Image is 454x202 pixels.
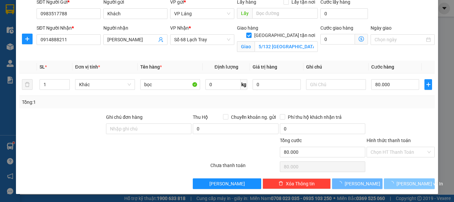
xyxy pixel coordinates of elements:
input: Giao tận nơi [255,41,318,52]
span: VP Nhận [170,25,189,31]
input: Ghi chú đơn hàng [106,123,191,134]
span: Đơn vị tính [75,64,100,70]
span: [PERSON_NAME] [345,180,380,187]
span: Tên hàng [140,64,162,70]
label: Hình thức thanh toán [367,138,411,143]
span: Định lượng [214,64,238,70]
span: dollar-circle [359,36,364,42]
button: plus [22,34,33,44]
input: Cước lấy hàng [320,8,368,19]
div: Tổng: 1 [22,99,176,106]
button: deleteXóa Thông tin [263,178,331,189]
div: Chưa thanh toán [210,162,279,173]
input: 0 [253,79,300,90]
span: plus [425,82,432,87]
span: [PERSON_NAME] [209,180,245,187]
span: Cước hàng [371,64,394,70]
span: Số 68 Lạch Tray [174,35,230,45]
span: SL [40,64,45,70]
span: Phí thu hộ khách nhận trả [285,113,344,121]
div: Người nhận [103,24,168,32]
span: plus [22,36,32,42]
input: VD: Bàn, Ghế [140,79,200,90]
span: Giao hàng [237,25,258,31]
span: [GEOGRAPHIC_DATA] tận nơi [252,32,318,39]
input: Cước giao hàng [320,34,355,45]
th: Ghi chú [303,61,369,74]
span: Tổng cước [280,138,302,143]
span: Giao [237,41,255,52]
label: Cước giao hàng [320,25,353,31]
button: [PERSON_NAME] [193,178,261,189]
label: Ghi chú đơn hàng [106,114,143,120]
span: loading [337,181,345,186]
input: Dọc đường [252,8,318,19]
button: [PERSON_NAME] và In [384,178,435,189]
span: [PERSON_NAME] và In [397,180,443,187]
span: Lấy [237,8,252,19]
span: Khác [79,80,131,90]
span: kg [241,79,247,90]
span: loading [389,181,397,186]
button: plus [424,79,432,90]
span: delete [279,181,283,186]
span: VP Láng [174,9,230,19]
span: Thu Hộ [193,114,208,120]
label: Ngày giao [371,25,392,31]
span: user-add [158,37,164,42]
span: Xóa Thông tin [286,180,315,187]
div: SĐT Người Nhận [37,24,101,32]
input: Ghi Chú [306,79,366,90]
button: [PERSON_NAME] [332,178,383,189]
span: Giá trị hàng [253,64,277,70]
span: Chuyển khoản ng. gửi [228,113,279,121]
input: Ngày giao [375,36,425,43]
button: delete [22,79,33,90]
